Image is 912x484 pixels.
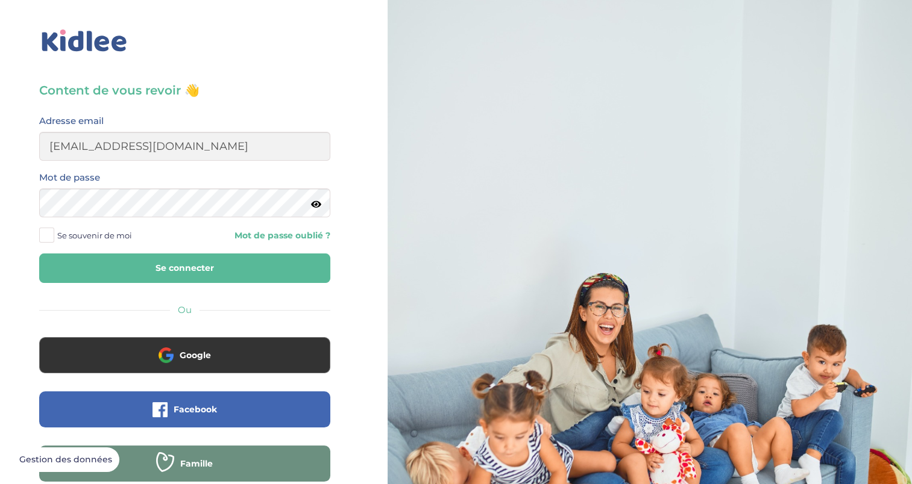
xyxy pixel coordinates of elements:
[39,391,330,427] button: Facebook
[193,230,330,241] a: Mot de passe oublié ?
[39,358,330,369] a: Google
[39,445,330,482] button: Famille
[159,347,174,362] img: google.png
[39,253,330,283] button: Se connecter
[153,402,168,417] img: facebook.png
[39,132,330,161] input: Email
[180,458,213,470] span: Famille
[39,82,330,99] h3: Content de vous revoir 👋
[39,412,330,423] a: Facebook
[178,304,192,315] span: Ou
[12,447,119,473] button: Gestion des données
[180,349,211,361] span: Google
[39,466,330,477] a: Famille
[39,27,130,55] img: logo_kidlee_bleu
[39,113,104,129] label: Adresse email
[57,228,132,243] span: Se souvenir de moi
[39,337,330,373] button: Google
[19,455,112,465] span: Gestion des données
[39,170,100,185] label: Mot de passe
[174,403,217,415] span: Facebook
